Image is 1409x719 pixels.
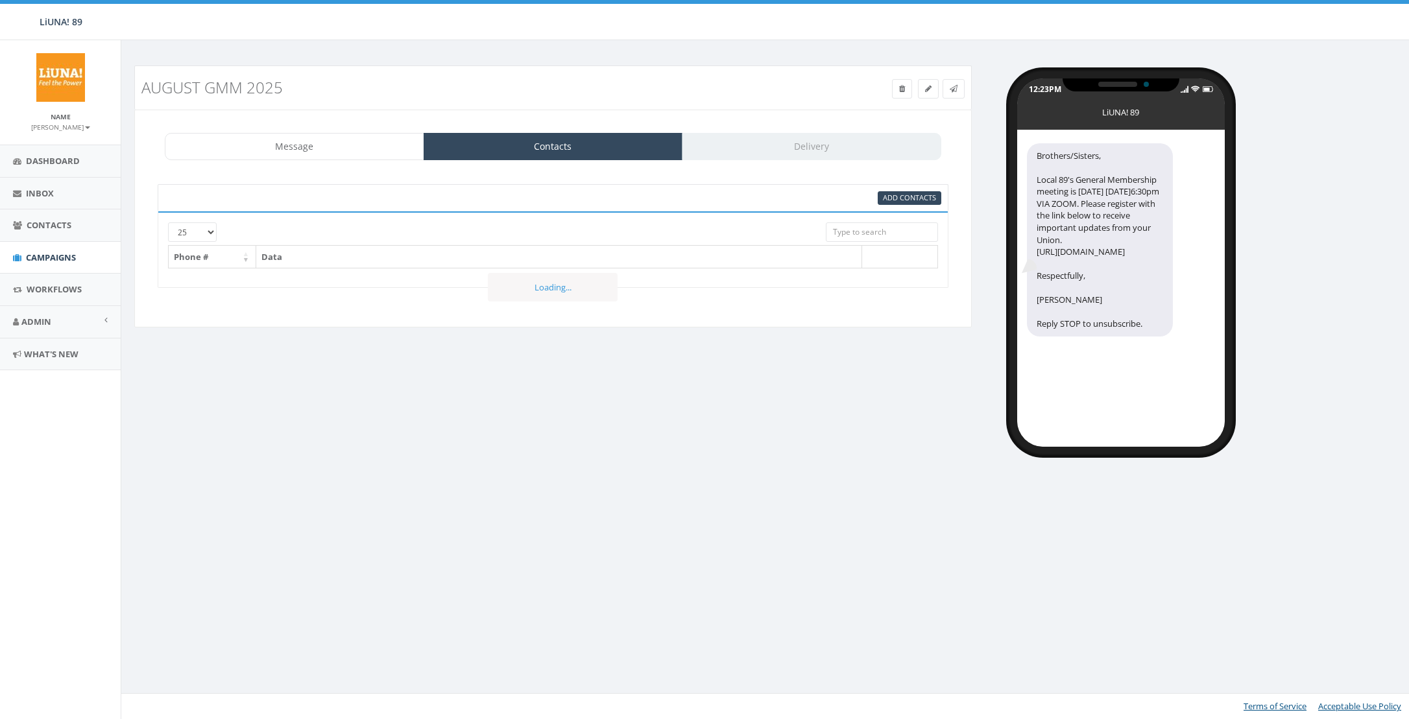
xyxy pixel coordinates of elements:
a: Terms of Service [1244,700,1307,712]
a: Contacts [424,133,683,160]
div: Brothers/Sisters, Local 89's General Membership meeting is [DATE] [DATE]6:30pm VIA ZOOM. Please r... [1027,143,1173,336]
span: What's New [24,348,78,360]
div: 12:23PM [1029,84,1061,95]
span: Contacts [27,219,71,231]
a: Message [165,133,424,160]
div: LiUNA! 89 [1089,106,1153,113]
span: Campaigns [26,252,76,263]
div: Loading... [488,273,618,302]
th: Data [256,246,862,268]
input: Type to search [826,222,938,242]
span: Send Test Message [950,83,957,94]
span: Inbox [26,187,54,199]
img: LiUNA!.jpg [36,53,85,102]
a: [PERSON_NAME] [31,121,90,132]
span: Add Contacts [883,193,936,202]
h3: August GMM 2025 [141,79,754,96]
span: Workflows [27,283,82,295]
th: Phone # [169,246,256,268]
span: CSV files only [883,193,936,202]
a: Acceptable Use Policy [1318,700,1401,712]
span: Edit Campaign [925,83,932,94]
span: Dashboard [26,155,80,167]
small: Name [51,112,71,121]
a: Add Contacts [878,191,941,205]
span: Delete Campaign [899,83,905,94]
small: [PERSON_NAME] [31,123,90,132]
span: LiUNA! 89 [40,16,82,28]
span: Admin [21,316,51,327]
